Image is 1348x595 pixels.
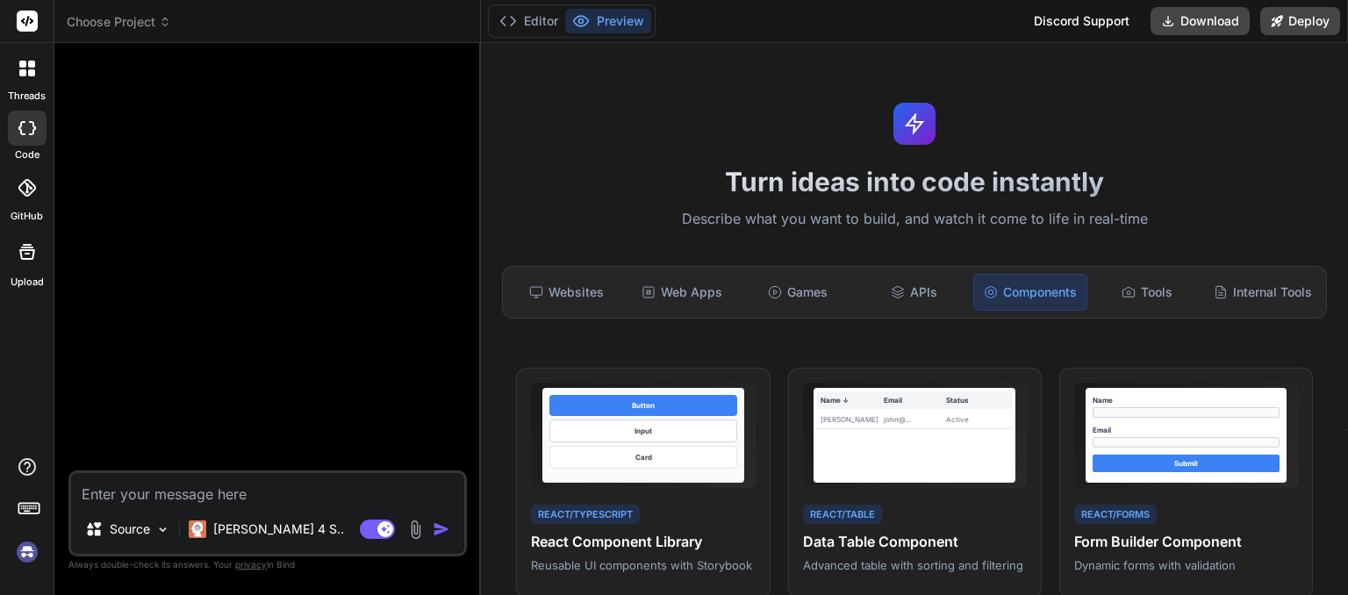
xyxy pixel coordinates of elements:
[803,505,882,525] div: React/Table
[531,505,640,525] div: React/TypeScript
[155,522,170,537] img: Pick Models
[67,13,171,31] span: Choose Project
[68,556,467,573] p: Always double-check its answers. Your in Bind
[492,9,565,33] button: Editor
[1091,274,1203,311] div: Tools
[1151,7,1250,35] button: Download
[549,419,737,442] div: Input
[1207,274,1319,311] div: Internal Tools
[565,9,651,33] button: Preview
[884,414,946,425] div: john@...
[12,537,42,567] img: signin
[189,520,206,538] img: Claude 4 Sonnet
[1074,531,1298,552] h4: Form Builder Component
[8,89,46,104] label: threads
[11,209,43,224] label: GitHub
[803,557,1027,573] p: Advanced table with sorting and filtering
[491,208,1337,231] p: Describe what you want to build, and watch it come to life in real-time
[1023,7,1140,35] div: Discord Support
[433,520,450,538] img: icon
[1074,557,1298,573] p: Dynamic forms with validation
[549,395,737,416] div: Button
[11,275,44,290] label: Upload
[405,520,426,540] img: attachment
[110,520,150,538] p: Source
[491,166,1337,197] h1: Turn ideas into code instantly
[510,274,622,311] div: Websites
[549,446,737,469] div: Card
[15,147,39,162] label: code
[213,520,344,538] p: [PERSON_NAME] 4 S..
[884,395,946,405] div: Email
[235,559,267,570] span: privacy
[626,274,738,311] div: Web Apps
[742,274,854,311] div: Games
[1074,505,1157,525] div: React/Forms
[946,414,1008,425] div: Active
[857,274,970,311] div: APIs
[1093,395,1280,405] div: Name
[531,557,755,573] p: Reusable UI components with Storybook
[1093,425,1280,435] div: Email
[1093,455,1280,472] div: Submit
[821,395,883,405] div: Name ↓
[803,531,1027,552] h4: Data Table Component
[1260,7,1340,35] button: Deploy
[821,414,883,425] div: [PERSON_NAME]
[973,274,1087,311] div: Components
[531,531,755,552] h4: React Component Library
